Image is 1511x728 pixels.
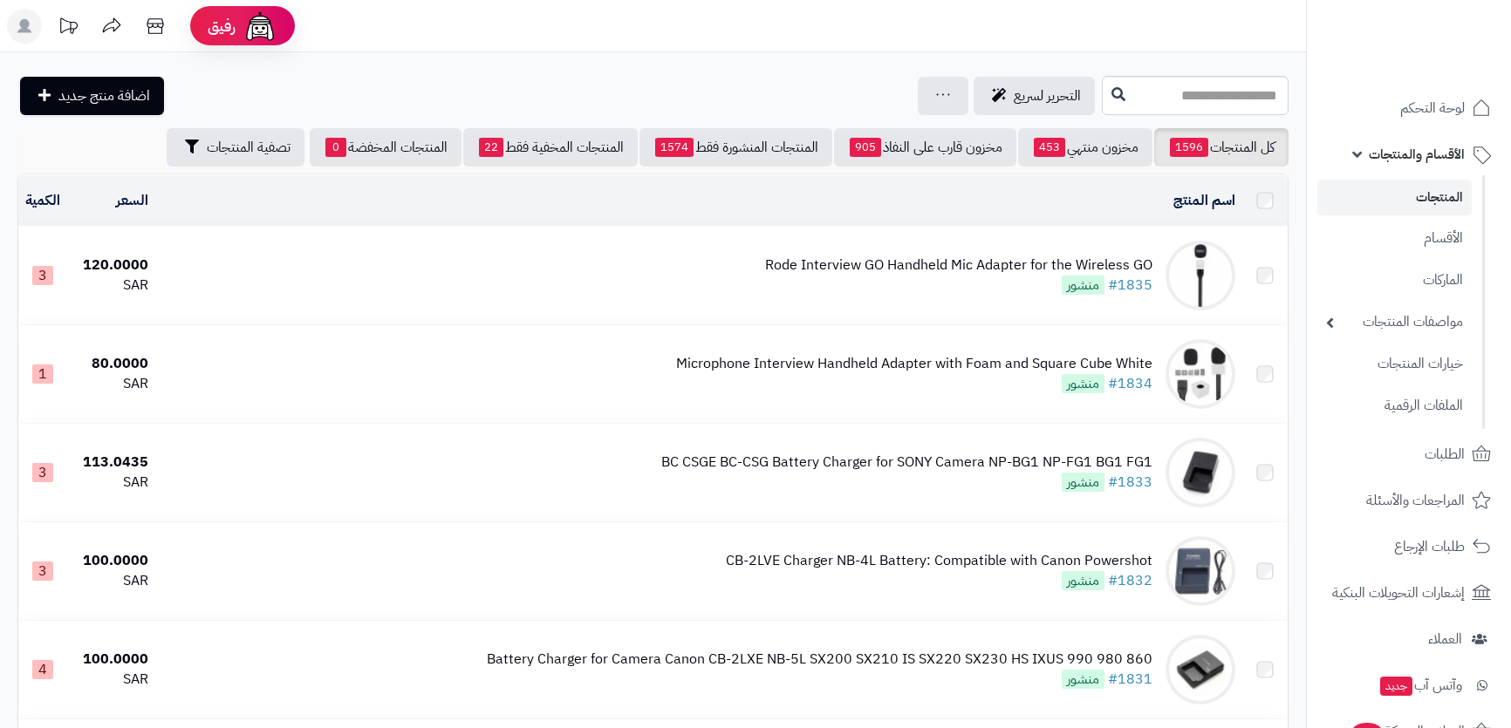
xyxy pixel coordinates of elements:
[325,138,346,157] span: 0
[850,138,881,157] span: 905
[487,650,1152,670] div: Battery Charger for Camera Canon CB-2LXE NB-5L SX200 SX210 IS SX220 SX230 HS IXUS 990 980 860
[74,571,148,591] div: SAR
[58,85,150,106] span: اضافة منتج جديد
[74,670,148,690] div: SAR
[974,77,1095,115] a: التحرير لسريع
[32,463,53,482] span: 3
[32,561,53,581] span: 3
[1317,303,1472,341] a: مواصفات المنتجات
[46,9,90,48] a: تحديثات المنصة
[1166,339,1235,409] img: Microphone Interview Handheld Adapter with Foam and Square Cube White
[20,77,164,115] a: اضافة منتج جديد
[74,473,148,493] div: SAR
[1062,670,1104,689] span: منشور
[1317,480,1501,521] a: المراجعات والأسئلة
[1425,442,1465,466] span: الطلبات
[1062,374,1104,393] span: منشور
[74,551,148,571] div: 100.0000
[1034,138,1065,157] span: 453
[1317,387,1472,425] a: الملفات الرقمية
[1166,635,1235,704] img: Battery Charger for Camera Canon CB-2LXE NB-5L SX200 SX210 IS SX220 SX230 HS IXUS 990 980 860
[1108,275,1152,296] a: #1835
[1062,276,1104,295] span: منشور
[479,138,503,157] span: 22
[1317,572,1501,614] a: إشعارات التحويلات البنكية
[1166,536,1235,606] img: CB-2LVE Charger NB-4L Battery: Compatible with Canon Powershot
[32,364,53,384] span: 1
[1317,180,1472,215] a: المنتجات
[1317,526,1501,568] a: طلبات الإرجاع
[1317,220,1472,257] a: الأقسام
[32,660,53,679] span: 4
[32,266,53,285] span: 3
[834,128,1016,167] a: مخزون قارب على النفاذ905
[1108,472,1152,493] a: #1833
[1108,570,1152,591] a: #1832
[1378,673,1462,697] span: وآتس آب
[1369,142,1465,167] span: الأقسام والمنتجات
[1394,534,1465,559] span: طلبات الإرجاع
[1317,345,1472,383] a: خيارات المنتجات
[243,9,277,44] img: ai-face.png
[1380,677,1412,696] span: جديد
[74,354,148,374] div: 80.0000
[74,276,148,296] div: SAR
[1317,618,1501,660] a: العملاء
[1062,571,1104,590] span: منشور
[1170,138,1208,157] span: 1596
[1317,262,1472,299] a: الماركات
[1400,96,1465,120] span: لوحة التحكم
[639,128,832,167] a: المنتجات المنشورة فقط1574
[1018,128,1152,167] a: مخزون منتهي453
[676,354,1152,374] div: Microphone Interview Handheld Adapter with Foam and Square Cube White
[1166,438,1235,507] img: BC CSGE BC-CSG Battery Charger for SONY Camera NP-BG1 NP-FG1 BG1 FG1
[655,138,694,157] span: 1574
[1366,488,1465,513] span: المراجعات والأسئلة
[1166,241,1235,310] img: Rode Interview GO Handheld Mic Adapter for the Wireless GO
[310,128,462,167] a: المنتجات المخفضة0
[1332,581,1465,605] span: إشعارات التحويلات البنكية
[74,650,148,670] div: 100.0000
[726,551,1152,571] div: CB-2LVE Charger NB-4L Battery: Compatible with Canon Powershot
[1428,627,1462,651] span: العملاء
[1392,13,1494,50] img: logo-2.png
[463,128,638,167] a: المنتجات المخفية فقط22
[1014,85,1081,106] span: التحرير لسريع
[765,255,1152,276] div: Rode Interview GO Handheld Mic Adapter for the Wireless GO
[74,452,148,473] div: 113.0435
[1317,433,1501,475] a: الطلبات
[1062,473,1104,492] span: منشور
[167,128,304,167] button: تصفية المنتجات
[661,452,1152,473] div: BC CSGE BC-CSG Battery Charger for SONY Camera NP-BG1 NP-FG1 BG1 FG1
[207,137,291,158] span: تصفية المنتجات
[208,16,236,37] span: رفيق
[116,190,148,211] a: السعر
[1108,373,1152,394] a: #1834
[1154,128,1289,167] a: كل المنتجات1596
[1317,664,1501,706] a: وآتس آبجديد
[1317,87,1501,129] a: لوحة التحكم
[1173,190,1235,211] a: اسم المنتج
[74,374,148,394] div: SAR
[1108,669,1152,690] a: #1831
[74,255,148,276] div: 120.0000
[25,190,60,211] a: الكمية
